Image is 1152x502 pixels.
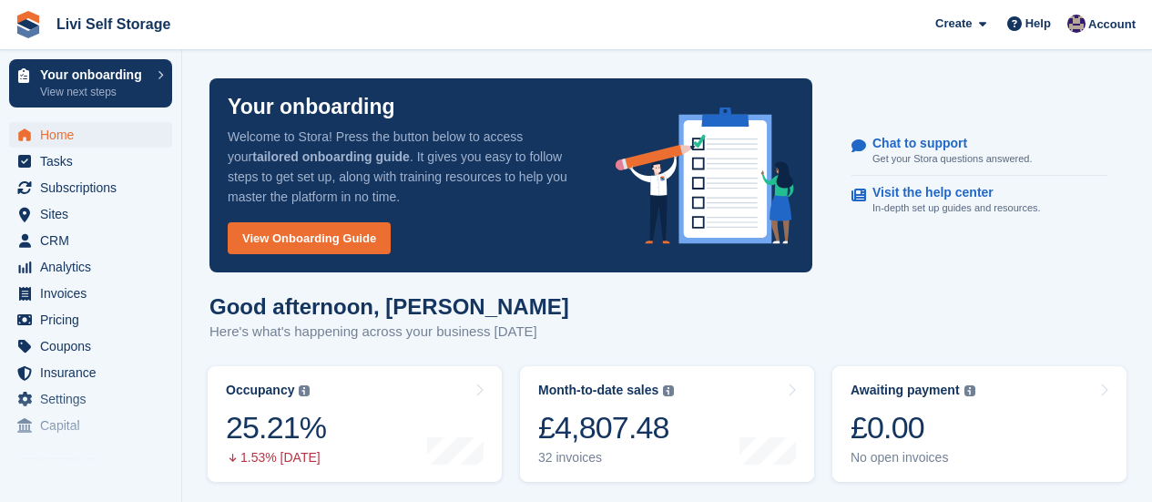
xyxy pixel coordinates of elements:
a: Chat to support Get your Stora questions answered. [851,127,1107,177]
a: Awaiting payment £0.00 No open invoices [832,366,1127,482]
a: menu [9,254,172,280]
img: icon-info-grey-7440780725fd019a000dd9b08b2336e03edf1995a4989e88bcd33f0948082b44.svg [964,385,975,396]
p: Your onboarding [40,68,148,81]
strong: tailored onboarding guide [252,149,410,164]
a: menu [9,228,172,253]
a: menu [9,122,172,148]
span: Coupons [40,333,149,359]
a: menu [9,149,172,174]
a: menu [9,360,172,385]
a: menu [9,201,172,227]
span: CRM [40,228,149,253]
p: Get your Stora questions answered. [872,151,1032,167]
span: Settings [40,386,149,412]
p: Chat to support [872,136,1017,151]
span: Sites [40,201,149,227]
a: menu [9,386,172,412]
a: menu [9,175,172,200]
img: stora-icon-8386f47178a22dfd0bd8f6a31ec36ba5ce8667c1dd55bd0f319d3a0aa187defe.svg [15,11,42,38]
span: Invoices [40,281,149,306]
span: Insurance [40,360,149,385]
span: Subscriptions [40,175,149,200]
span: Pricing [40,307,149,333]
p: In-depth set up guides and resources. [872,200,1041,216]
p: Your onboarding [228,97,395,118]
p: Welcome to Stora! Press the button below to access your . It gives you easy to follow steps to ge... [228,127,586,207]
a: menu [9,281,172,306]
a: Livi Self Storage [49,9,178,39]
p: Visit the help center [872,185,1026,200]
span: Create [935,15,972,33]
p: View next steps [40,84,148,100]
div: Occupancy [226,383,294,398]
span: Capital [40,413,149,438]
span: Tasks [40,149,149,174]
div: Awaiting payment [851,383,960,398]
img: Jim [1067,15,1086,33]
div: £0.00 [851,409,975,446]
span: Analytics [40,254,149,280]
a: menu [9,333,172,359]
div: £4,807.48 [538,409,674,446]
div: 1.53% [DATE] [226,450,326,466]
span: Storefront [16,454,181,472]
a: Month-to-date sales £4,807.48 32 invoices [520,366,814,482]
a: menu [9,413,172,438]
img: icon-info-grey-7440780725fd019a000dd9b08b2336e03edf1995a4989e88bcd33f0948082b44.svg [299,385,310,396]
a: Occupancy 25.21% 1.53% [DATE] [208,366,502,482]
div: 32 invoices [538,450,674,466]
img: icon-info-grey-7440780725fd019a000dd9b08b2336e03edf1995a4989e88bcd33f0948082b44.svg [663,385,674,396]
a: Visit the help center In-depth set up guides and resources. [851,176,1107,225]
span: Help [1025,15,1051,33]
a: Your onboarding View next steps [9,59,172,108]
a: View Onboarding Guide [228,222,391,254]
div: 25.21% [226,409,326,446]
p: Here's what's happening across your business [DATE] [209,322,569,343]
span: Account [1088,15,1136,34]
div: No open invoices [851,450,975,466]
a: menu [9,307,172,333]
span: Home [40,122,149,148]
img: onboarding-info-6c161a55d2c0e0a8cae90662b2fe09162a5109e8cc188191df67fb4f79e88e88.svg [616,108,794,244]
h1: Good afternoon, [PERSON_NAME] [209,294,569,319]
div: Month-to-date sales [538,383,658,398]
